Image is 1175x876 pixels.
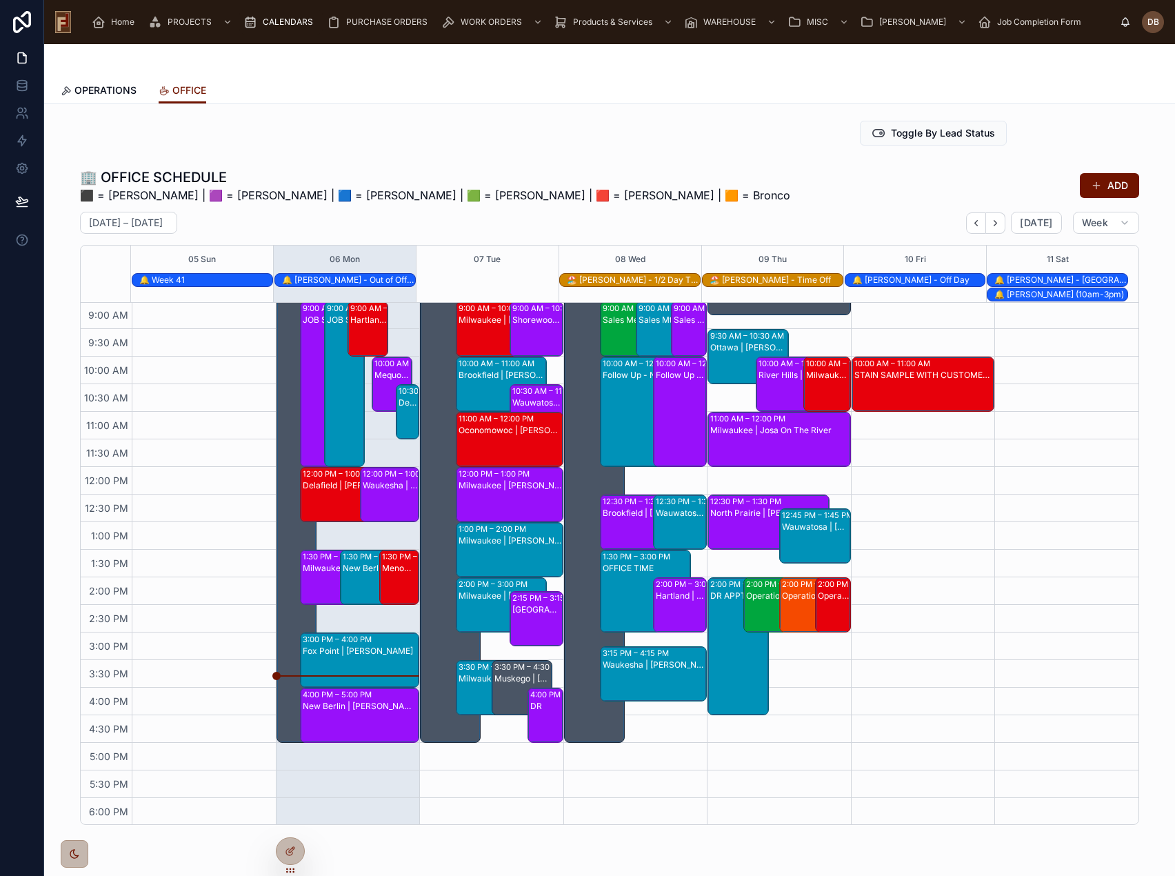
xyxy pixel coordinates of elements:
div: Fox Point | [PERSON_NAME] [303,646,418,657]
div: 9:00 AM – 10:00 AMSales Mtg [672,302,706,356]
button: Toggle By Lead Status [860,121,1007,146]
button: Back [966,212,986,234]
button: ADD [1080,173,1139,198]
div: 09 Thu [759,246,787,273]
div: Follow Up - No Measures [656,370,705,381]
span: 11:30 AM [83,447,132,459]
div: 9:00 AM – 10:00 AM [512,303,590,314]
div: 1:30 PM – 2:30 PMMilwaukee | Kelmann Restoration [301,550,367,604]
span: 1:00 PM [88,530,132,541]
div: Menomonee Falls | [PERSON_NAME] [382,563,418,574]
span: Products & Services [573,17,652,28]
div: 9:00 AM – 10:00 AMMilwaukee | [PERSON_NAME] [456,302,546,356]
div: Waukesha | [PERSON_NAME] [603,659,706,670]
div: DR APPT [710,590,767,601]
div: Milwaukee | [PERSON_NAME] [459,590,545,601]
button: 06 Mon [330,246,360,273]
div: 9:00 AM – 12:00 PM [303,303,379,314]
div: 10:00 AM – 12:00 PM [656,358,736,369]
a: CALENDARS [239,10,323,34]
div: 12:00 PM – 1:00 PM [459,468,533,479]
div: 9:00 AM – 10:00 AM [459,303,536,314]
div: 3:15 PM – 4:15 PMWaukesha | [PERSON_NAME] [601,647,707,701]
div: New Berlin | [PERSON_NAME] [343,563,406,574]
div: 8:00 AM – 5:00 PMNO MEASURES - IN FIELD [277,247,317,742]
div: 🔔 Justin - New Berlin (10am-3pm) [994,274,1127,286]
div: 12:30 PM – 1:30 PM [603,496,677,507]
span: 10:00 AM [81,364,132,376]
span: OPERATIONS [74,83,137,97]
div: [GEOGRAPHIC_DATA] | [GEOGRAPHIC_DATA] [512,604,562,615]
div: 2:00 PM – 3:00 PM [818,579,890,590]
div: 12:00 PM – 1:00 PMMilwaukee | [PERSON_NAME] Reality Inc [456,468,563,521]
a: Home [88,10,144,34]
span: WORK ORDERS [461,17,522,28]
div: 07 Tue [474,246,501,273]
div: 2:00 PM – 3:00 PM [782,579,854,590]
div: Milwaukee | [PERSON_NAME] [459,315,545,326]
a: PURCHASE ORDERS [323,10,437,34]
div: Milwaukee | [PERSON_NAME] Reality Inc [459,480,562,491]
div: Operations Mtg [818,590,850,601]
div: 10:30 AM – 11:30 AMWauwatosa | [PERSON_NAME] Reality Inc [510,385,563,439]
div: 9:00 AM – 10:00 AM [350,303,428,314]
div: River Hills | [PERSON_NAME] [759,370,836,381]
button: 08 Wed [615,246,645,273]
a: OPERATIONS [61,78,137,106]
div: 10:30 AM – 11:30 AM [512,386,592,397]
div: 10:30 AM – 11:30 AMDelafield | [PERSON_NAME] [396,385,419,439]
div: Shorewood | [PERSON_NAME] [512,315,562,326]
div: 1:30 PM – 3:00 PMOFFICE TIME [601,550,690,632]
div: 4:00 PM – 5:00 PMNew Berlin | [PERSON_NAME] [301,688,419,742]
div: 2:00 PM – 3:00 PM [656,579,728,590]
div: 10:00 AM – 12:00 PM [603,358,683,369]
span: 4:30 PM [86,723,132,735]
img: App logo [55,11,71,33]
div: Wauwatosa | [PERSON_NAME] [782,521,850,532]
div: Sales Mtg [674,315,705,326]
span: 12:30 PM [81,502,132,514]
div: 🏖️ Lance - 1/2 Day Time Off [567,274,700,286]
div: 3:30 PM – 4:30 PMMuskego | [PERSON_NAME] Construction [492,661,552,715]
div: Milwaukee | [PERSON_NAME] [459,673,515,684]
div: 9:00 AM – 10:00 AMHartland | [PERSON_NAME] [348,302,388,356]
div: 🔔 Marcus - Delafield (10am-3pm) [994,288,1127,301]
a: PROJECTS [144,10,239,34]
div: Milwaukee | [PERSON_NAME] & [PERSON_NAME] [806,370,850,381]
span: Toggle By Lead Status [891,126,995,140]
span: 2:00 PM [86,585,132,597]
span: WAREHOUSE [703,17,756,28]
div: 9:30 AM – 10:30 AMOttawa | [PERSON_NAME] [708,330,788,384]
div: 9:00 AM – 12:00 PM [327,303,403,314]
div: 🔔 [PERSON_NAME] - Out of Office [282,275,415,286]
div: Sales Mtg [639,315,695,326]
div: 1:30 PM – 2:30 PM [382,551,453,562]
div: 12:30 PM – 1:30 PM [710,496,785,507]
div: 1:00 PM – 2:00 PM [459,524,530,535]
div: 12:00 PM – 1:00 PM [303,468,377,479]
div: Milwaukee | Josa On The River [710,425,850,436]
div: Hartland | [PERSON_NAME] [656,590,705,601]
div: 12:30 PM – 1:30 PMNorth Prairie | [PERSON_NAME] [708,495,828,549]
span: PURCHASE ORDERS [346,17,428,28]
div: Brookfield | [PERSON_NAME] [459,370,545,381]
div: 9:00 AM – 10:00 AMSales Meeting [601,302,660,356]
div: 2:00 PM – 4:30 PMDR APPT [708,578,767,715]
div: 🔔 Week 41 [139,275,272,286]
div: 4:00 PM – 5:00 PMDR [528,688,563,742]
div: 1:30 PM – 2:30 PM [343,551,414,562]
div: 1:30 PM – 3:00 PM [603,551,674,562]
div: Waukesha | [PERSON_NAME] [363,480,418,491]
a: MISC [783,10,856,34]
div: 2:00 PM – 3:00 PMMilwaukee | [PERSON_NAME] [456,578,546,632]
a: WORK ORDERS [437,10,550,34]
div: 1:00 PM – 2:00 PMMilwaukee | [PERSON_NAME] [456,523,563,577]
div: 3:30 PM – 4:30 PM [494,661,567,673]
div: 10:00 AM – 11:00 AMRiver Hills | [PERSON_NAME] [756,357,836,411]
div: 10:00 AM – 11:00 AM [459,358,538,369]
span: DB [1147,17,1159,28]
div: Milwaukee | [PERSON_NAME] [459,535,562,546]
div: 12:30 PM – 1:30 PMBrookfield | [PERSON_NAME] [601,495,690,549]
